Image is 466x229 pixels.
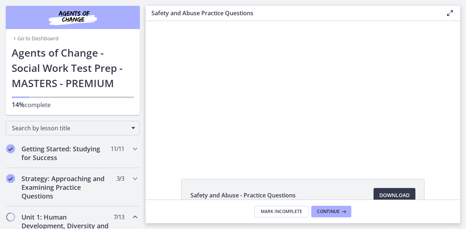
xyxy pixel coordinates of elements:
[6,121,140,135] div: Search by lesson title
[111,144,124,153] span: 11 / 11
[116,174,124,183] span: 3 / 3
[6,144,15,153] i: Completed
[12,100,25,109] span: 14%
[190,191,296,200] span: Safety and Abuse - Practice Questions
[114,213,124,221] span: 7 / 13
[6,174,15,183] i: Completed
[29,9,116,26] img: Agents of Change
[21,174,110,200] h2: Strategy: Approaching and Examining Practice Questions
[317,209,340,214] span: Continue
[261,209,302,214] span: Mark Incomplete
[379,191,410,200] span: Download
[311,206,351,217] button: Continue
[12,124,128,132] span: Search by lesson title
[146,21,460,162] iframe: Video Lesson
[151,9,434,17] h3: Safety and Abuse Practice Questions
[21,144,110,162] h2: Getting Started: Studying for Success
[374,188,415,203] a: Download
[12,45,134,91] h1: Agents of Change - Social Work Test Prep - MASTERS - PREMIUM
[12,100,134,109] p: complete
[12,35,59,42] a: Go to Dashboard
[254,206,308,217] button: Mark Incomplete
